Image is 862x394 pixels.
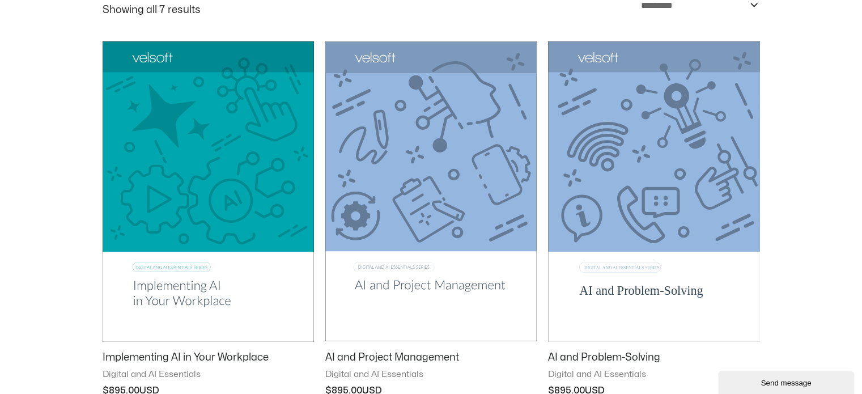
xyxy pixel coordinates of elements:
a: AI and Project Management [325,351,537,369]
a: Implementing AI in Your Workplace [103,351,314,369]
h2: AI and Project Management [325,351,537,364]
span: Digital and AI Essentials [103,369,314,380]
span: Digital and AI Essentials [325,369,537,380]
a: AI and Problem-Solving [548,351,759,369]
h2: AI and Problem-Solving [548,351,759,364]
img: Implementing AI in Your Workplace [103,41,314,341]
span: Digital and AI Essentials [548,369,759,380]
img: AI and Problem-Solving [548,41,759,342]
p: Showing all 7 results [103,5,201,15]
img: AI and Project Management [325,41,537,341]
iframe: chat widget [718,369,856,394]
h2: Implementing AI in Your Workplace [103,351,314,364]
